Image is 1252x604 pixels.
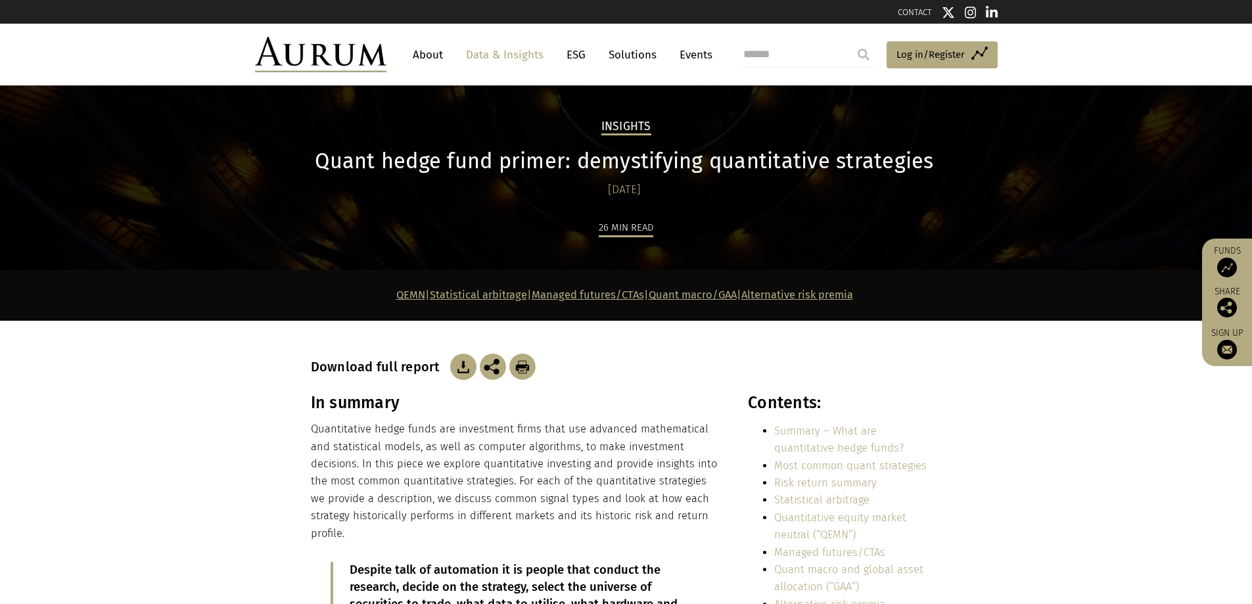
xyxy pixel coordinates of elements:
[1217,298,1237,317] img: Share this post
[509,354,536,380] img: Download Article
[255,37,386,72] img: Aurum
[774,459,927,472] a: Most common quant strategies
[532,289,644,301] a: Managed futures/CTAs
[311,421,720,542] p: Quantitative hedge funds are investment firms that use advanced mathematical and statistical mode...
[942,6,955,19] img: Twitter icon
[311,149,939,174] h1: Quant hedge fund primer: demystifying quantitative strategies
[1209,287,1245,317] div: Share
[774,494,869,506] a: Statistical arbitrage
[450,354,476,380] img: Download Article
[430,289,527,301] a: Statistical arbitrage
[1209,245,1245,277] a: Funds
[774,511,906,541] a: Quantitative equity market neutral (“QEMN”)
[601,120,651,135] h2: Insights
[887,41,998,69] a: Log in/Register
[396,289,853,301] strong: | | | |
[560,43,592,67] a: ESG
[965,6,977,19] img: Instagram icon
[649,289,737,301] a: Quant macro/GAA
[774,563,923,593] a: Quant macro and global asset allocation (“GAA”)
[898,7,932,17] a: CONTACT
[748,393,938,413] h3: Contents:
[602,43,663,67] a: Solutions
[896,47,965,62] span: Log in/Register
[396,289,425,301] a: QEMN
[774,425,904,454] a: Summary – What are quantitative hedge funds?
[774,476,877,489] a: Risk return summary
[1217,340,1237,360] img: Sign up to our newsletter
[311,181,939,199] div: [DATE]
[673,43,712,67] a: Events
[774,546,885,559] a: Managed futures/CTAs
[311,359,447,375] h3: Download full report
[599,220,653,237] div: 26 min read
[1217,258,1237,277] img: Access Funds
[459,43,550,67] a: Data & Insights
[986,6,998,19] img: Linkedin icon
[311,393,720,413] h3: In summary
[741,289,853,301] a: Alternative risk premia
[1209,327,1245,360] a: Sign up
[480,354,506,380] img: Share this post
[406,43,450,67] a: About
[850,41,877,68] input: Submit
